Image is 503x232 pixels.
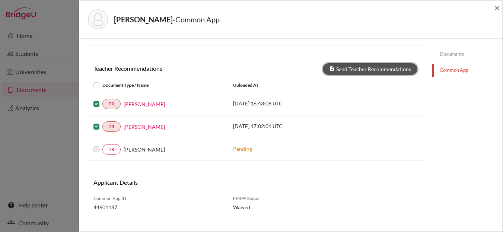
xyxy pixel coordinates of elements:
div: Document Type / Name [88,81,227,90]
h6: Teacher Recommendations [88,65,255,72]
div: Uploaded at [227,81,339,90]
span: FERPA Status [233,195,306,202]
a: TR [102,121,121,132]
p: Pending [233,145,334,153]
a: [PERSON_NAME] [124,123,165,131]
span: 44601187 [93,203,222,211]
strong: [PERSON_NAME] [114,15,173,24]
button: Send Teacher Recommendations [323,63,417,75]
span: Common App ID [93,195,222,202]
a: TR [102,99,121,109]
h6: Applicant Details [93,179,250,186]
span: × [494,2,500,13]
a: TR [102,144,121,155]
a: Documents [432,48,503,61]
button: Close [494,3,500,12]
span: Waived [233,203,306,211]
p: [DATE] 16:43:08 UTC [233,99,334,107]
a: [PERSON_NAME] [124,100,165,108]
span: - Common App [173,15,220,24]
a: Common App [432,64,503,77]
span: [PERSON_NAME] [124,146,165,153]
p: [DATE] 17:02:01 UTC [233,122,334,130]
